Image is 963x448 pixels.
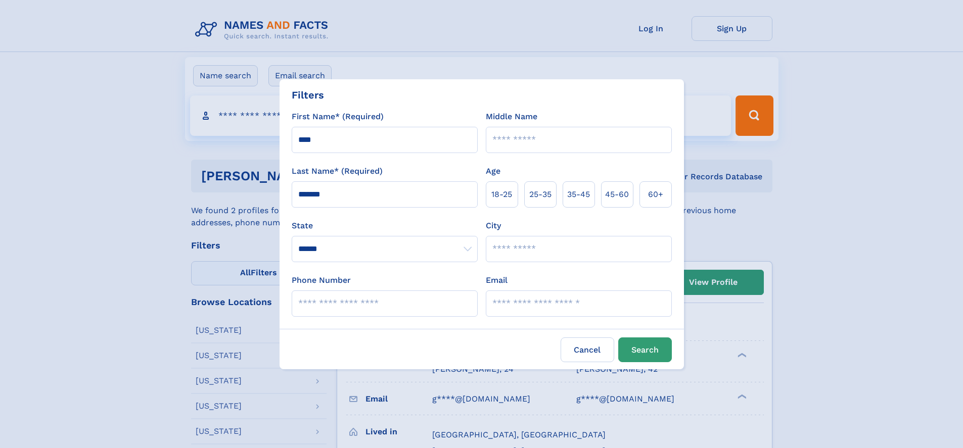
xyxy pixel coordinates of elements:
[486,220,501,232] label: City
[491,188,512,201] span: 18‑25
[486,165,500,177] label: Age
[292,274,351,286] label: Phone Number
[292,165,383,177] label: Last Name* (Required)
[486,274,508,286] label: Email
[605,188,629,201] span: 45‑60
[648,188,663,201] span: 60+
[618,337,672,362] button: Search
[567,188,590,201] span: 35‑45
[292,220,478,232] label: State
[486,111,537,123] label: Middle Name
[561,337,614,362] label: Cancel
[529,188,552,201] span: 25‑35
[292,111,384,123] label: First Name* (Required)
[292,87,324,103] div: Filters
